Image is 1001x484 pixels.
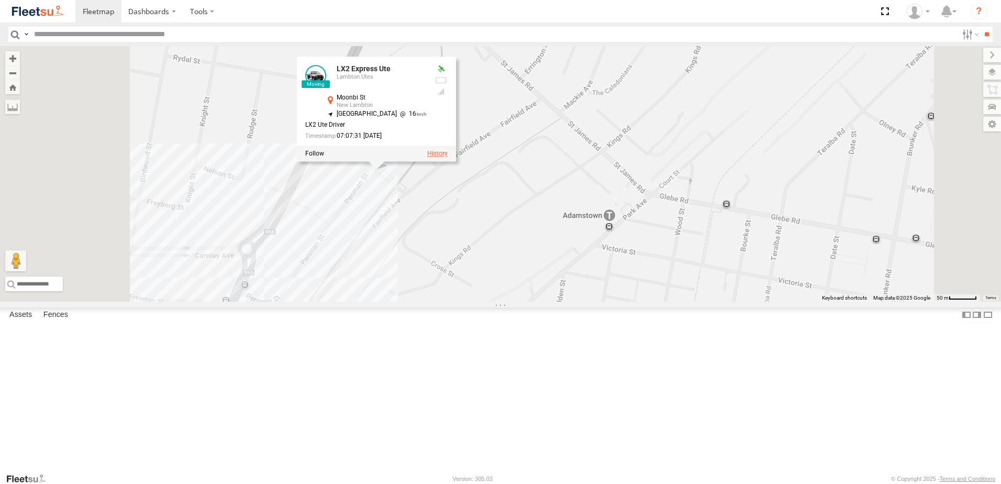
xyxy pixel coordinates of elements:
span: Map data ©2025 Google [873,295,930,301]
button: Map Scale: 50 m per 50 pixels [933,294,980,302]
label: Assets [4,307,37,322]
div: Lambton Utes [337,74,427,81]
img: fleetsu-logo-horizontal.svg [10,4,65,18]
a: Visit our Website [6,474,54,484]
label: Search Filter Options [958,27,981,42]
label: Hide Summary Table [983,307,993,323]
button: Zoom Home [5,80,20,94]
span: [GEOGRAPHIC_DATA] [337,110,397,117]
i: ? [971,3,987,20]
button: Zoom in [5,51,20,65]
label: Measure [5,100,20,114]
a: Terms and Conditions [940,476,995,482]
div: Moonbi St [337,94,427,101]
div: © Copyright 2025 - [891,476,995,482]
div: Version: 305.03 [453,476,493,482]
a: Terms [985,296,996,300]
label: Fences [38,307,73,322]
button: Drag Pegman onto the map to open Street View [5,250,26,271]
div: GSM Signal = 4 [435,87,448,96]
label: Dock Summary Table to the Right [972,307,982,323]
div: James Cullen [903,4,933,19]
div: LX2 Ute Driver [305,122,427,129]
div: No battery health information received from this device. [435,76,448,85]
span: 50 m [937,295,949,301]
button: Zoom out [5,65,20,80]
button: Keyboard shortcuts [822,294,867,302]
label: Dock Summary Table to the Left [961,307,972,323]
label: Realtime tracking of Asset [305,150,324,158]
label: View Asset History [427,150,448,158]
label: Map Settings [983,117,1001,131]
div: Date/time of location update [305,133,427,140]
div: Valid GPS Fix [435,65,448,73]
span: 16 [397,110,427,117]
div: LX2 Express Ute [337,65,427,73]
label: Search Query [22,27,30,42]
div: New Lambton [337,102,427,108]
